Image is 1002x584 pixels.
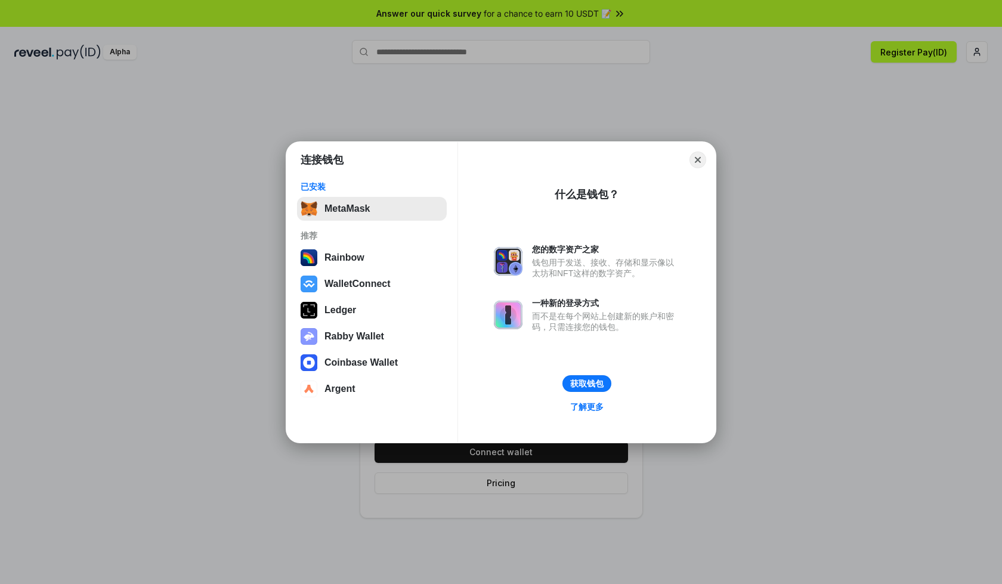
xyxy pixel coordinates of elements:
[301,249,317,266] img: svg+xml,%3Csvg%20width%3D%22120%22%20height%3D%22120%22%20viewBox%3D%220%200%20120%20120%22%20fil...
[563,399,611,415] a: 了解更多
[301,200,317,217] img: svg+xml,%3Csvg%20fill%3D%22none%22%20height%3D%2233%22%20viewBox%3D%220%200%2035%2033%22%20width%...
[324,252,364,263] div: Rainbow
[532,298,680,308] div: 一种新的登录方式
[297,351,447,375] button: Coinbase Wallet
[301,181,443,192] div: 已安装
[570,378,604,389] div: 获取钱包
[297,325,447,348] button: Rabby Wallet
[301,302,317,319] img: svg+xml,%3Csvg%20xmlns%3D%22http%3A%2F%2Fwww.w3.org%2F2000%2Fsvg%22%20width%3D%2228%22%20height%3...
[555,187,619,202] div: 什么是钱包？
[532,244,680,255] div: 您的数字资产之家
[570,401,604,412] div: 了解更多
[324,305,356,316] div: Ledger
[301,153,344,167] h1: 连接钱包
[494,301,522,329] img: svg+xml,%3Csvg%20xmlns%3D%22http%3A%2F%2Fwww.w3.org%2F2000%2Fsvg%22%20fill%3D%22none%22%20viewBox...
[301,354,317,371] img: svg+xml,%3Csvg%20width%3D%2228%22%20height%3D%2228%22%20viewBox%3D%220%200%2028%2028%22%20fill%3D...
[301,230,443,241] div: 推荐
[324,279,391,289] div: WalletConnect
[301,381,317,397] img: svg+xml,%3Csvg%20width%3D%2228%22%20height%3D%2228%22%20viewBox%3D%220%200%2028%2028%22%20fill%3D...
[297,246,447,270] button: Rainbow
[297,272,447,296] button: WalletConnect
[301,276,317,292] img: svg+xml,%3Csvg%20width%3D%2228%22%20height%3D%2228%22%20viewBox%3D%220%200%2028%2028%22%20fill%3D...
[324,384,355,394] div: Argent
[324,357,398,368] div: Coinbase Wallet
[324,203,370,214] div: MetaMask
[494,247,522,276] img: svg+xml,%3Csvg%20xmlns%3D%22http%3A%2F%2Fwww.w3.org%2F2000%2Fsvg%22%20fill%3D%22none%22%20viewBox...
[532,311,680,332] div: 而不是在每个网站上创建新的账户和密码，只需连接您的钱包。
[689,152,706,168] button: Close
[297,197,447,221] button: MetaMask
[297,298,447,322] button: Ledger
[562,375,611,392] button: 获取钱包
[297,377,447,401] button: Argent
[301,328,317,345] img: svg+xml,%3Csvg%20xmlns%3D%22http%3A%2F%2Fwww.w3.org%2F2000%2Fsvg%22%20fill%3D%22none%22%20viewBox...
[532,257,680,279] div: 钱包用于发送、接收、存储和显示像以太坊和NFT这样的数字资产。
[324,331,384,342] div: Rabby Wallet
